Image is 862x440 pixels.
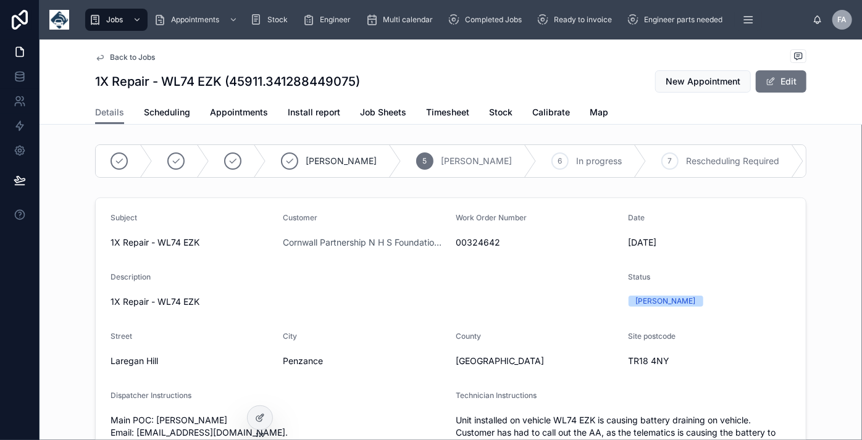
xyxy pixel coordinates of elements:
span: Back to Jobs [110,52,155,62]
a: Multi calendar [362,9,441,31]
span: TR18 4NY [629,355,792,367]
button: Edit [756,70,806,93]
span: [GEOGRAPHIC_DATA] [456,355,619,367]
a: Cornwall Partnership N H S Foundation Trust [283,236,446,249]
span: Work Order Number [456,213,527,222]
span: Stock [267,15,288,25]
span: Engineer parts needed [644,15,722,25]
a: Calibrate [532,101,570,126]
span: Completed Jobs [465,15,522,25]
span: Details [95,106,124,118]
a: Stock [246,9,296,31]
span: Status [629,272,651,281]
span: FA [838,15,847,25]
span: [PERSON_NAME] [441,155,512,167]
span: Jobs [106,15,123,25]
span: County [456,331,481,341]
a: Engineer [299,9,359,31]
a: Details [95,101,124,125]
span: [DATE] [629,236,792,249]
span: Engineer [320,15,351,25]
span: Site postcode [629,331,676,341]
a: Scheduling [144,101,190,126]
a: Back to Jobs [95,52,155,62]
span: Technician Instructions [456,391,537,400]
span: Map [590,106,608,118]
span: 5 [423,156,427,166]
span: 1X Repair - WL74 EZK [111,296,199,307]
span: Customer [283,213,318,222]
a: Timesheet [426,101,469,126]
span: Install report [288,106,340,118]
a: Ready to invoice [533,9,621,31]
span: 1X Repair - WL74 EZK [111,236,274,249]
h1: 1X Repair - WL74 EZK (45911.341288449075) [95,73,360,90]
span: 6 [558,156,563,166]
span: Calibrate [532,106,570,118]
a: Engineer parts needed [623,9,731,31]
span: City [283,331,298,341]
span: Subject [111,213,137,222]
span: Laregan Hill [111,355,274,367]
span: In progress [576,155,622,167]
span: 00324642 [456,236,619,249]
a: Map [590,101,608,126]
a: Appointments [150,9,244,31]
span: Stock [489,106,513,118]
div: scrollable content [79,6,813,33]
span: Dispatcher Instructions [111,391,191,400]
span: Ready to invoice [554,15,612,25]
a: Completed Jobs [444,9,530,31]
button: New Appointment [655,70,751,93]
span: 7 [668,156,672,166]
span: Scheduling [144,106,190,118]
a: Appointments [210,101,268,126]
span: Timesheet [426,106,469,118]
span: Appointments [210,106,268,118]
span: [PERSON_NAME] [306,155,377,167]
span: Description [111,272,151,281]
span: Date [629,213,645,222]
a: Jobs [85,9,148,31]
span: Penzance [283,355,446,367]
span: New Appointment [666,75,740,88]
span: Job Sheets [360,106,406,118]
span: Rescheduling Required [686,155,779,167]
a: Install report [288,101,340,126]
span: Appointments [171,15,219,25]
a: Stock [489,101,513,126]
span: Street [111,331,132,341]
img: App logo [49,10,69,30]
span: Multi calendar [383,15,433,25]
a: Job Sheets [360,101,406,126]
div: [PERSON_NAME] [636,296,696,307]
